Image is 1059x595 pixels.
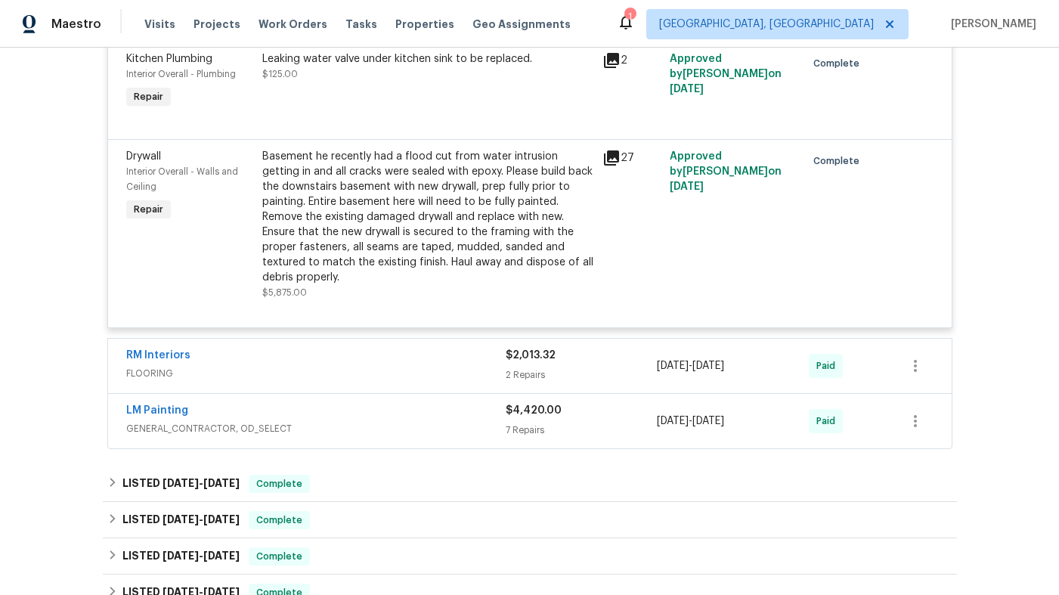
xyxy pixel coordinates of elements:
[250,513,308,528] span: Complete
[203,478,240,488] span: [DATE]
[203,514,240,525] span: [DATE]
[262,51,593,67] div: Leaking water valve under kitchen sink to be replaced.
[262,288,307,297] span: $5,875.00
[250,476,308,491] span: Complete
[122,475,240,493] h6: LISTED
[692,361,724,371] span: [DATE]
[659,17,874,32] span: [GEOGRAPHIC_DATA], [GEOGRAPHIC_DATA]
[126,350,190,361] a: RM Interiors
[945,17,1036,32] span: [PERSON_NAME]
[692,416,724,426] span: [DATE]
[126,151,161,162] span: Drywall
[163,478,240,488] span: -
[670,54,782,95] span: Approved by [PERSON_NAME] on
[128,89,169,104] span: Repair
[103,466,957,502] div: LISTED [DATE]-[DATE]Complete
[126,405,188,416] a: LM Painting
[813,56,865,71] span: Complete
[194,17,240,32] span: Projects
[126,366,506,381] span: FLOORING
[345,19,377,29] span: Tasks
[657,361,689,371] span: [DATE]
[670,151,782,192] span: Approved by [PERSON_NAME] on
[506,367,658,383] div: 2 Repairs
[813,153,865,169] span: Complete
[103,502,957,538] div: LISTED [DATE]-[DATE]Complete
[126,54,212,64] span: Kitchen Plumbing
[126,421,506,436] span: GENERAL_CONTRACTOR, OD_SELECT
[259,17,327,32] span: Work Orders
[395,17,454,32] span: Properties
[506,350,556,361] span: $2,013.32
[506,423,658,438] div: 7 Repairs
[602,51,661,70] div: 2
[126,70,236,79] span: Interior Overall - Plumbing
[602,149,661,167] div: 27
[122,547,240,566] h6: LISTED
[262,70,298,79] span: $125.00
[816,358,841,373] span: Paid
[51,17,101,32] span: Maestro
[506,405,562,416] span: $4,420.00
[103,538,957,575] div: LISTED [DATE]-[DATE]Complete
[472,17,571,32] span: Geo Assignments
[670,84,704,95] span: [DATE]
[657,414,724,429] span: -
[122,511,240,529] h6: LISTED
[163,514,199,525] span: [DATE]
[262,149,593,285] div: Basement he recently had a flood cut from water intrusion getting in and all cracks were sealed w...
[128,202,169,217] span: Repair
[163,478,199,488] span: [DATE]
[163,550,199,561] span: [DATE]
[816,414,841,429] span: Paid
[250,549,308,564] span: Complete
[657,358,724,373] span: -
[657,416,689,426] span: [DATE]
[163,550,240,561] span: -
[203,550,240,561] span: [DATE]
[624,9,635,24] div: 1
[126,167,238,191] span: Interior Overall - Walls and Ceiling
[163,514,240,525] span: -
[670,181,704,192] span: [DATE]
[144,17,175,32] span: Visits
